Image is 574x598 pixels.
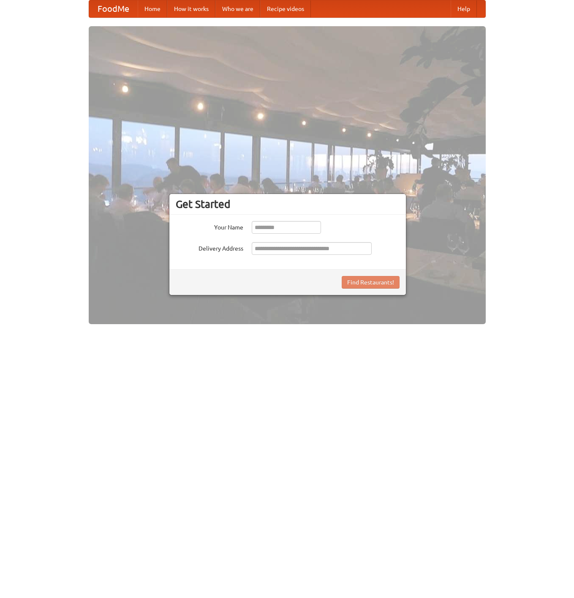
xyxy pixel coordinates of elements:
[167,0,215,17] a: How it works
[176,198,400,210] h3: Get Started
[215,0,260,17] a: Who we are
[342,276,400,289] button: Find Restaurants!
[260,0,311,17] a: Recipe videos
[451,0,477,17] a: Help
[176,242,243,253] label: Delivery Address
[138,0,167,17] a: Home
[176,221,243,232] label: Your Name
[89,0,138,17] a: FoodMe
